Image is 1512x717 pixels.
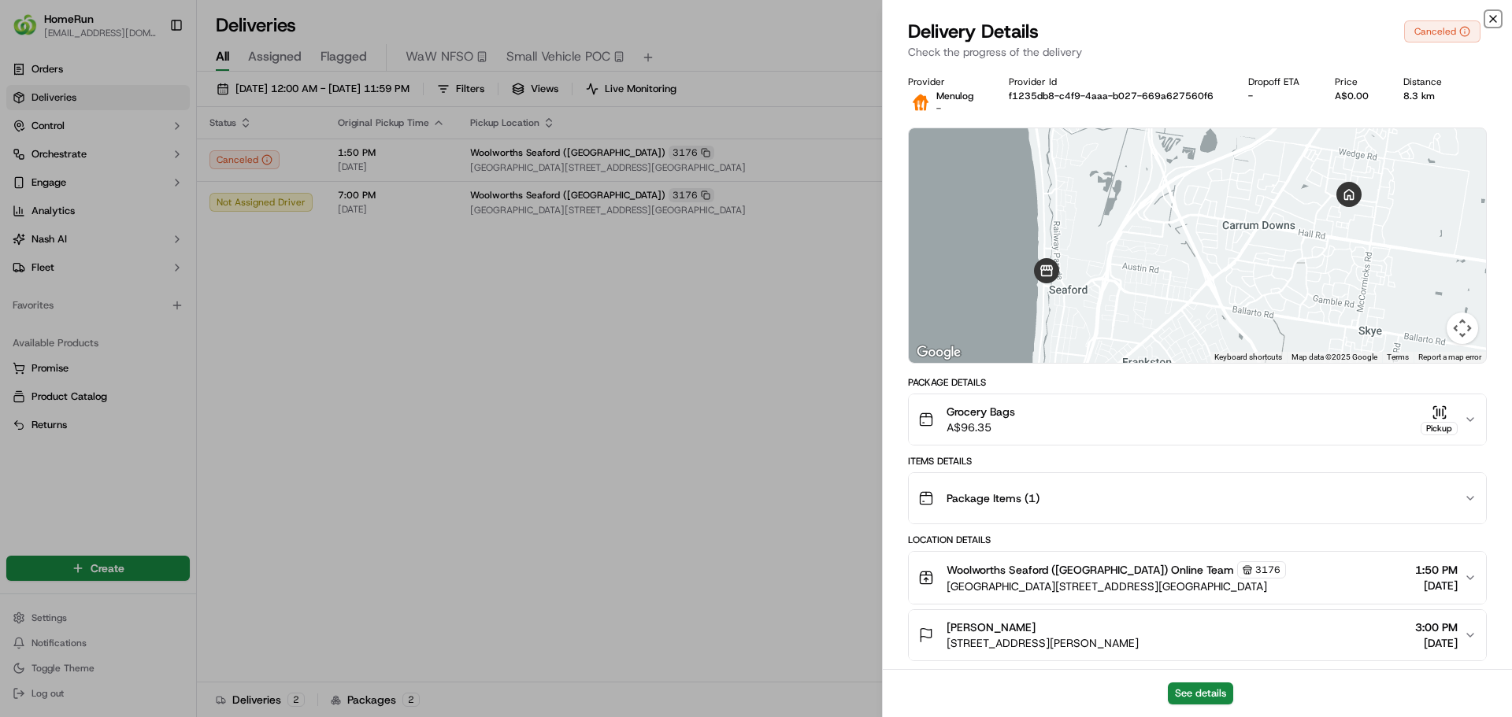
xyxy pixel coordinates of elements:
[1418,353,1481,361] a: Report a map error
[9,222,127,250] a: 📗Knowledge Base
[1421,405,1458,435] button: Pickup
[908,19,1039,44] span: Delivery Details
[1403,90,1452,102] div: 8.3 km
[908,376,1487,389] div: Package Details
[1214,352,1282,363] button: Keyboard shortcuts
[909,552,1486,604] button: Woolworths Seaford ([GEOGRAPHIC_DATA]) Online Team3176[GEOGRAPHIC_DATA][STREET_ADDRESS][GEOGRAPHI...
[1255,564,1280,576] span: 3176
[31,228,120,244] span: Knowledge Base
[1248,76,1310,88] div: Dropoff ETA
[936,90,973,102] p: Menulog
[947,404,1015,419] span: Grocery Bags
[1248,90,1310,102] div: -
[16,150,44,179] img: 1736555255976-a54dd68f-1ca7-489b-9aae-adbdc363a1c4
[913,342,965,363] img: Google
[1168,682,1233,704] button: See details
[133,230,146,242] div: 💻
[947,419,1015,435] span: A$96.35
[149,228,253,244] span: API Documentation
[908,455,1487,468] div: Items Details
[947,619,1036,635] span: [PERSON_NAME]
[1335,90,1379,102] div: A$0.00
[908,90,933,115] img: justeat_logo.png
[127,222,259,250] a: 💻API Documentation
[157,267,191,279] span: Pylon
[1447,312,1478,344] button: Map camera controls
[16,63,287,88] p: Welcome 👋
[909,394,1486,445] button: Grocery BagsA$96.35Pickup
[268,155,287,174] button: Start new chat
[947,578,1286,594] span: [GEOGRAPHIC_DATA][STREET_ADDRESS][GEOGRAPHIC_DATA]
[16,230,28,242] div: 📗
[1421,422,1458,435] div: Pickup
[1415,619,1458,635] span: 3:00 PM
[936,102,941,115] span: -
[909,610,1486,660] button: [PERSON_NAME][STREET_ADDRESS][PERSON_NAME]3:00 PM[DATE]
[1415,562,1458,578] span: 1:50 PM
[909,473,1486,523] button: Package Items (1)
[1387,353,1409,361] a: Terms (opens in new tab)
[913,342,965,363] a: Open this area in Google Maps (opens a new window)
[908,44,1487,60] p: Check the progress of the delivery
[947,562,1234,578] span: Woolworths Seaford ([GEOGRAPHIC_DATA]) Online Team
[54,150,258,166] div: Start new chat
[1335,76,1379,88] div: Price
[947,635,1139,651] span: [STREET_ADDRESS][PERSON_NAME]
[41,102,283,118] input: Got a question? Start typing here...
[1403,76,1452,88] div: Distance
[1291,353,1377,361] span: Map data ©2025 Google
[111,266,191,279] a: Powered byPylon
[908,76,984,88] div: Provider
[1415,578,1458,593] span: [DATE]
[1009,90,1214,102] button: f1235db8-c4f9-4aaa-b027-669a627560f6
[16,16,47,47] img: Nash
[54,166,199,179] div: We're available if you need us!
[947,490,1039,506] span: Package Items ( 1 )
[1009,76,1224,88] div: Provider Id
[1404,20,1480,43] button: Canceled
[908,534,1487,546] div: Location Details
[1415,635,1458,651] span: [DATE]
